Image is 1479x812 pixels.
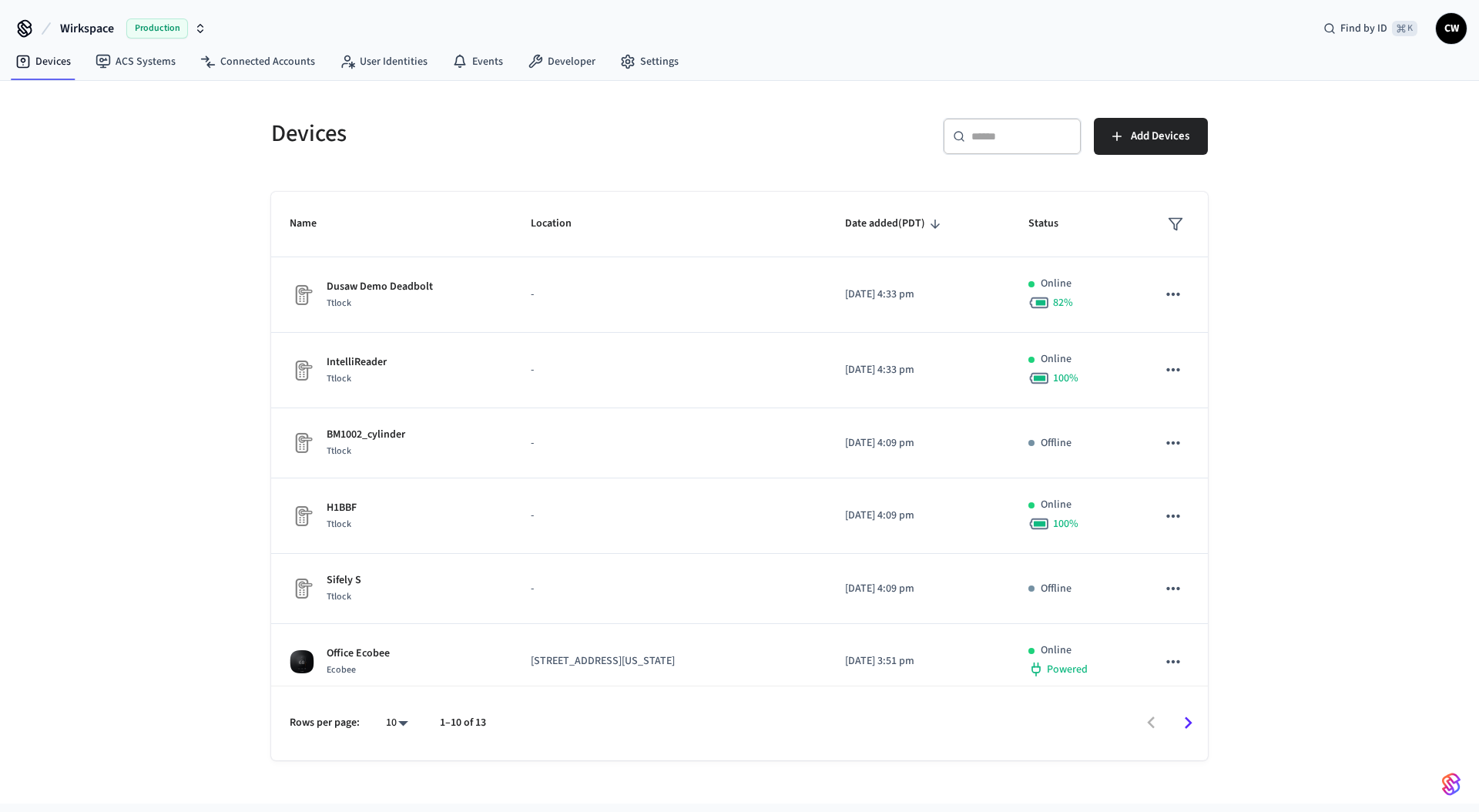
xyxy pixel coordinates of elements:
[440,48,515,75] a: Events
[327,354,387,371] p: IntelliReader
[1311,15,1430,42] div: Find by ID⌘ K
[327,646,390,662] p: Office Ecobee
[327,445,351,458] span: Ttlock
[1028,212,1078,236] span: Status
[1041,351,1072,367] p: Online
[531,362,808,378] p: -
[531,435,808,451] p: -
[440,715,486,731] p: 1–10 of 13
[608,48,691,75] a: Settings
[378,712,415,734] div: 10
[327,663,356,676] span: Ecobee
[531,653,808,669] p: [STREET_ADDRESS][US_STATE]
[327,48,440,75] a: User Identities
[290,504,314,528] img: Placeholder Lock Image
[327,572,361,589] p: Sifely S
[1041,276,1072,292] p: Online
[290,715,360,731] p: Rows per page:
[845,581,991,597] p: [DATE] 4:09 pm
[83,48,188,75] a: ACS Systems
[1041,497,1072,513] p: Online
[327,279,433,295] p: Dusaw Demo Deadbolt
[531,212,592,236] span: Location
[845,508,991,524] p: [DATE] 4:09 pm
[60,19,114,38] span: Wirkspace
[271,118,730,149] h5: Devices
[845,362,991,378] p: [DATE] 4:33 pm
[845,653,991,669] p: [DATE] 3:51 pm
[290,576,314,601] img: Placeholder Lock Image
[290,431,314,455] img: Placeholder Lock Image
[1041,643,1072,659] p: Online
[1442,772,1461,797] img: SeamLogoGradient.69752ec5.svg
[327,518,351,531] span: Ttlock
[290,649,314,674] img: ecobee_lite_3
[188,48,327,75] a: Connected Accounts
[327,590,351,603] span: Ttlock
[515,48,608,75] a: Developer
[1131,126,1189,146] span: Add Devices
[1053,371,1078,386] span: 100 %
[531,508,808,524] p: -
[1047,662,1088,677] span: Powered
[1053,295,1073,310] span: 82 %
[1053,516,1078,532] span: 100 %
[531,287,808,303] p: -
[1041,435,1072,451] p: Offline
[327,297,351,310] span: Ttlock
[845,287,991,303] p: [DATE] 4:33 pm
[845,212,945,236] span: Date added(PDT)
[1437,15,1465,42] span: CW
[1392,21,1417,36] span: ⌘ K
[845,435,991,451] p: [DATE] 4:09 pm
[1041,581,1072,597] p: Offline
[290,212,337,236] span: Name
[290,283,314,307] img: Placeholder Lock Image
[327,372,351,385] span: Ttlock
[3,48,83,75] a: Devices
[1094,118,1208,155] button: Add Devices
[1170,705,1206,741] button: Go to next page
[1436,13,1467,44] button: CW
[531,581,808,597] p: -
[327,500,357,516] p: H1BBF
[290,358,314,383] img: Placeholder Lock Image
[1340,21,1387,36] span: Find by ID
[327,427,405,443] p: BM1002_cylinder
[126,18,188,39] span: Production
